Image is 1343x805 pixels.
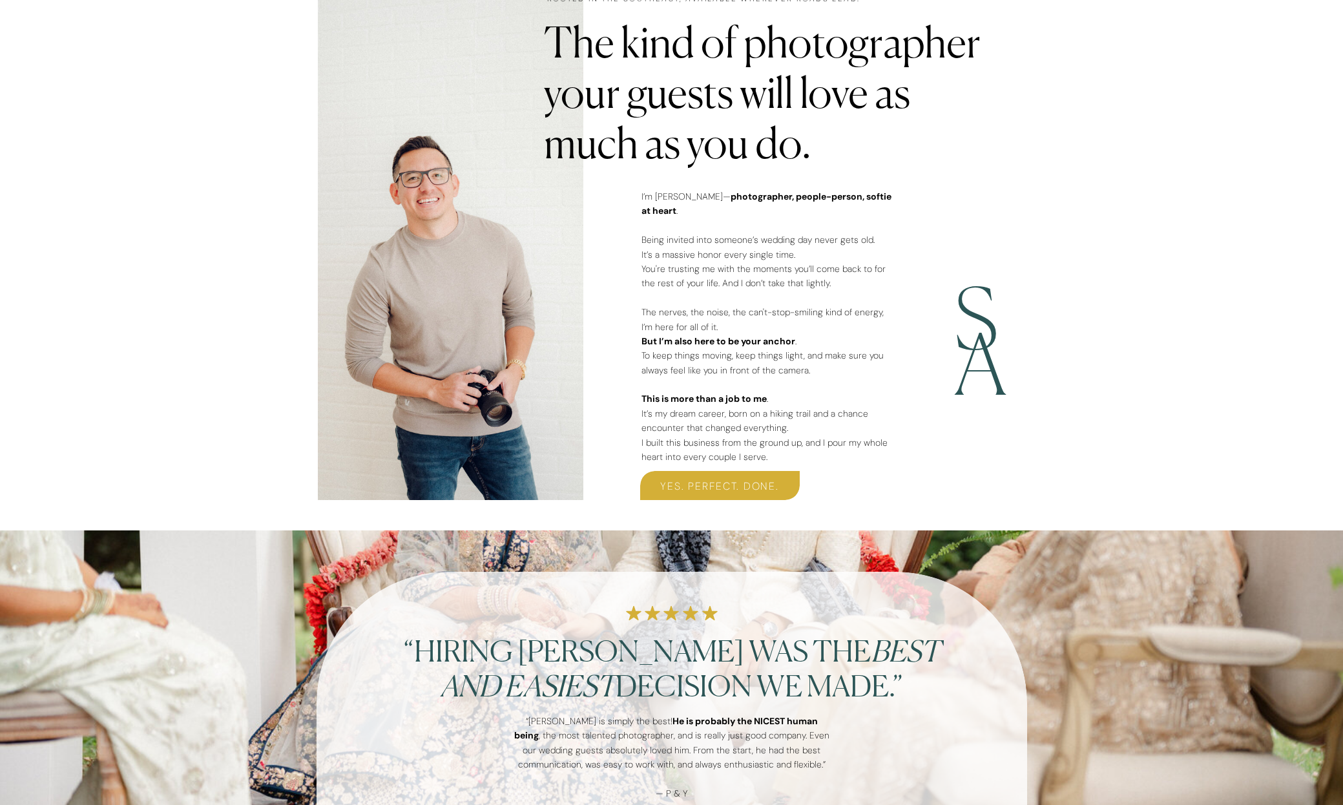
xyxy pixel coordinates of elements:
h2: A [954,313,995,359]
b: photographer, people-person, softie at heart [641,191,891,216]
p: I’m [PERSON_NAME]— . Being invited into someone’s wedding day never gets old. It’s a massive hono... [641,189,900,455]
h2: S [954,267,995,313]
a: yes. perfect. done. [640,478,800,493]
h3: “Hiring [PERSON_NAME] was the decision we made.” [401,634,942,704]
h2: The kind of photographer your guests will love as much as you do. [544,17,985,87]
b: But I’m also here to be your anchor [641,335,795,347]
b: This is more than a job to me [641,393,767,404]
i: best and easiest [440,633,940,704]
